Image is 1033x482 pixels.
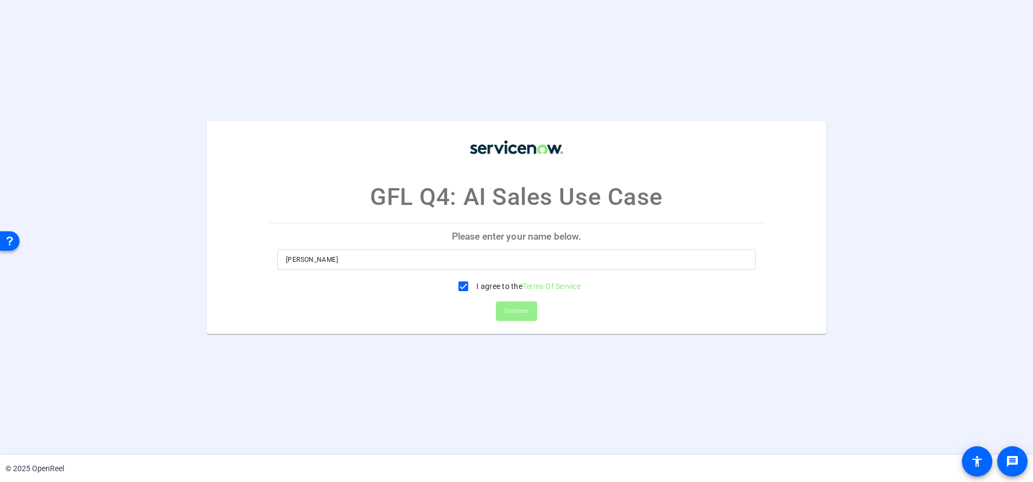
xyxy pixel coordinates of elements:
[5,463,64,474] div: © 2025 OpenReel
[474,281,581,292] label: I agree to the
[462,132,571,163] img: company-logo
[522,282,581,291] a: Terms Of Service
[269,223,764,249] p: Please enter your name below.
[505,303,528,319] span: Continue
[1006,455,1019,468] mat-icon: message
[370,179,663,215] p: GFL Q4: AI Sales Use Case
[971,455,984,468] mat-icon: accessibility
[496,301,537,321] button: Continue
[286,253,747,266] input: Enter your name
